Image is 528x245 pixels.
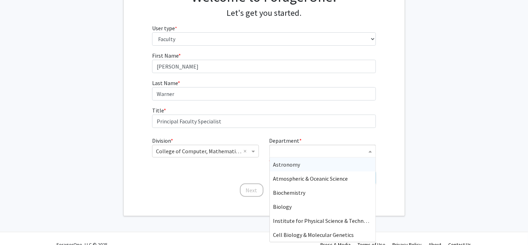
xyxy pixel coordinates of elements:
[152,145,259,157] ng-select: Division
[264,136,381,166] div: Department
[152,52,178,59] span: First Name
[269,157,376,242] ng-dropdown-panel: Options list
[147,136,264,166] div: Division
[152,24,177,32] label: User type
[273,231,354,238] span: Cell Biology & Molecular Genetics
[273,189,306,196] span: Biochemistry
[269,145,376,157] ng-select: Department
[273,203,292,210] span: Biology
[5,213,30,240] iframe: Chat
[273,161,300,168] span: Astronomy
[273,217,408,224] span: Institute for Physical Science & Technology - Biophysics
[152,8,376,18] h4: Let's get you started.
[152,107,164,114] span: Title
[152,79,178,86] span: Last Name
[240,183,263,197] button: Next
[244,147,250,155] span: Clear all
[273,175,348,182] span: Atmospheric & Oceanic Science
